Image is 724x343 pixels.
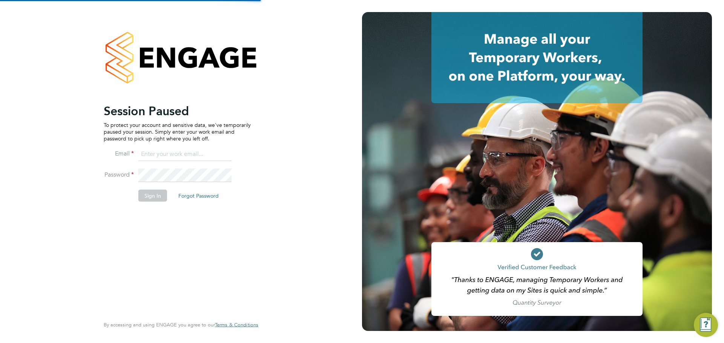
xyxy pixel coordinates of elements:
label: Password [104,171,134,178]
button: Engage Resource Center [694,313,718,337]
span: By accessing and using ENGAGE you agree to our [104,322,258,328]
button: Forgot Password [172,189,225,201]
h2: Session Paused [104,103,251,118]
input: Enter your work email... [138,148,232,161]
a: Terms & Conditions [215,322,258,328]
label: Email [104,149,134,157]
button: Sign In [138,189,167,201]
p: To protect your account and sensitive data, we've temporarily paused your session. Simply enter y... [104,121,251,142]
